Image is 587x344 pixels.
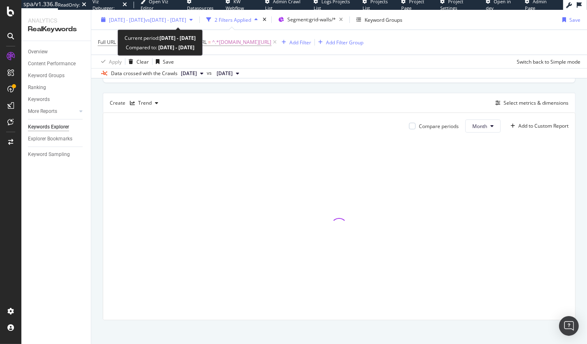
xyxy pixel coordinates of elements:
div: RealKeywords [28,25,84,34]
div: Analytics [28,16,84,25]
div: Keyword Sampling [28,150,70,159]
button: Switch back to Simple mode [513,55,580,68]
span: vs [207,69,213,77]
a: More Reports [28,107,77,116]
span: vs [DATE] - [DATE] [145,16,186,23]
button: [DATE] [178,69,207,78]
div: Keywords [28,95,50,104]
div: Content Performance [28,60,76,68]
button: Save [559,13,580,26]
button: Apply [98,55,122,68]
button: Segment:grid-walls/* [275,13,346,26]
div: Save [163,58,174,65]
a: Keyword Groups [28,71,85,80]
span: ^.*[DOMAIN_NAME][URL] [212,37,271,48]
button: [DATE] - [DATE]vs[DATE] - [DATE] [98,13,196,26]
b: [DATE] - [DATE] [159,34,196,41]
a: Keyword Sampling [28,150,85,159]
div: Current period: [125,33,196,43]
span: Segment: grid-walls/* [287,16,336,23]
button: Save [153,55,174,68]
div: Keywords Explorer [28,123,69,131]
button: 2 Filters Applied [203,13,261,26]
a: Overview [28,48,85,56]
button: Add Filter [278,37,311,47]
div: Select metrics & dimensions [504,99,569,106]
div: Open Intercom Messenger [559,316,579,336]
div: Explorer Bookmarks [28,135,72,143]
span: 2025 Feb. 11th [217,70,233,77]
div: Clear [136,58,149,65]
div: Compared to: [126,43,194,52]
div: Keyword Groups [28,71,65,80]
span: 2025 Aug. 18th [181,70,197,77]
button: Add Filter Group [315,37,363,47]
button: Trend [127,96,162,110]
button: Add to Custom Report [507,119,569,133]
a: Ranking [28,83,85,92]
a: Keywords [28,95,85,104]
button: [DATE] [213,69,243,78]
div: 2 Filters Applied [215,16,251,23]
span: = [208,39,211,46]
div: Switch back to Simple mode [517,58,580,65]
div: Add to Custom Report [518,124,569,128]
div: Ranking [28,83,46,92]
div: times [261,16,268,24]
div: Compare periods [419,123,459,130]
div: Add Filter [289,39,311,46]
button: Select metrics & dimensions [492,98,569,108]
div: Data crossed with the Crawls [111,70,178,77]
div: More Reports [28,107,57,116]
span: [DATE] - [DATE] [109,16,145,23]
a: Keywords Explorer [28,123,85,131]
div: Save [569,16,580,23]
button: Keyword Groups [353,13,406,26]
div: Keyword Groups [365,16,402,23]
button: Month [465,119,501,133]
span: Full URL [98,39,116,46]
div: Apply [109,58,122,65]
span: Month [472,123,487,130]
div: Create [110,96,162,110]
div: ReadOnly: [58,2,80,8]
div: Add Filter Group [326,39,363,46]
a: Explorer Bookmarks [28,135,85,143]
button: Clear [125,55,149,68]
div: Trend [138,101,152,105]
div: Overview [28,48,48,56]
span: Datasources [187,5,213,11]
a: Content Performance [28,60,85,68]
b: [DATE] - [DATE] [157,44,194,51]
